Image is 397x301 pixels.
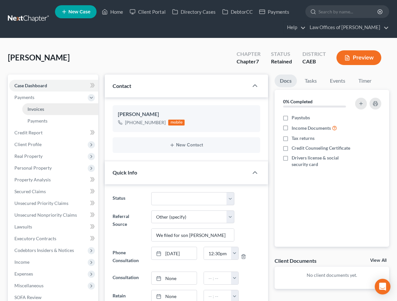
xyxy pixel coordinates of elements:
p: No client documents yet. [280,272,384,278]
button: New Contact [118,142,255,148]
a: Lawsuits [9,221,98,233]
span: Property Analysis [14,177,51,182]
span: Case Dashboard [14,83,47,88]
button: Preview [336,50,381,65]
a: Payments [22,115,98,127]
span: New Case [68,9,90,14]
span: SOFA Review [14,294,42,300]
a: Executory Contracts [9,233,98,244]
div: Status [271,50,292,58]
input: Search by name... [318,6,378,18]
div: mobile [168,120,185,125]
span: Credit Counseling Certificate [292,145,350,151]
span: 7 [256,58,259,64]
span: Contact [113,83,131,89]
div: Client Documents [275,257,316,264]
a: Payments [256,6,293,18]
input: Other Referral Source [152,229,234,241]
span: Codebtors Insiders & Notices [14,247,74,253]
a: Unsecured Nonpriority Claims [9,209,98,221]
span: Paystubs [292,114,310,121]
a: Events [325,75,351,87]
a: Invoices [22,103,98,115]
a: Home [99,6,126,18]
span: Tax returns [292,135,315,142]
a: Timer [353,75,377,87]
span: Payments [14,94,34,100]
span: Secured Claims [14,189,46,194]
a: Property Analysis [9,174,98,186]
div: District [302,50,326,58]
div: [PHONE_NUMBER] [125,119,166,126]
span: Invoices [27,106,44,112]
input: -- : -- [204,247,231,259]
span: Personal Property [14,165,52,171]
input: -- : -- [204,272,231,284]
span: Unsecured Priority Claims [14,200,68,206]
span: Payments [27,118,47,124]
a: Secured Claims [9,186,98,197]
label: Status [109,192,148,205]
a: Law Offices of [PERSON_NAME] [306,22,389,33]
a: Credit Report [9,127,98,139]
div: Open Intercom Messenger [375,279,390,294]
span: Client Profile [14,142,42,147]
a: Directory Cases [169,6,219,18]
a: None [152,272,197,284]
span: Executory Contracts [14,236,56,241]
span: Unsecured Nonpriority Claims [14,212,77,218]
label: Referral Source [109,210,148,242]
a: Tasks [299,75,322,87]
a: Help [284,22,306,33]
span: Drivers license & social security card [292,155,355,168]
span: Real Property [14,153,43,159]
a: DebtorCC [219,6,256,18]
span: Income [14,259,29,265]
span: Income Documents [292,125,331,131]
span: Expenses [14,271,33,276]
div: CAEB [302,58,326,65]
a: Client Portal [126,6,169,18]
span: Credit Report [14,130,43,135]
span: Lawsuits [14,224,32,229]
div: [PERSON_NAME] [118,110,255,118]
strong: 0% Completed [283,99,313,104]
a: Unsecured Priority Claims [9,197,98,209]
a: Case Dashboard [9,80,98,92]
span: Quick Info [113,169,137,176]
span: Miscellaneous [14,283,44,288]
div: Retained [271,58,292,65]
a: View All [370,258,387,263]
a: [DATE] [152,247,197,259]
span: [PERSON_NAME] [8,53,70,62]
div: Chapter [237,50,261,58]
div: Chapter [237,58,261,65]
a: Docs [275,75,297,87]
label: Phone Consultation [109,247,148,266]
label: Consultation [109,272,148,285]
